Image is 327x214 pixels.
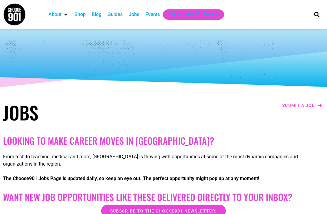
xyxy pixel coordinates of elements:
[280,101,324,109] a: Submit a job
[48,11,61,18] a: About
[3,176,259,181] strong: The Choose901 Jobs Page is updated daily, so keep an eye out. The perfect opportunity might pop u...
[74,11,86,18] a: Shop
[3,135,324,146] h2: Looking to make career moves in [GEOGRAPHIC_DATA]?
[107,11,123,18] a: Guides
[3,101,160,123] h1: Jobs
[45,9,305,20] nav: Main nav
[312,9,322,19] div: Search
[129,11,139,18] a: Jobs
[3,192,324,202] h2: Want New Job Opportunities like these Delivered Directly to your Inbox?
[169,11,218,18] a: Get Choose901 Emails
[145,11,160,18] a: Events
[3,153,324,168] p: From tech to teaching, medical and more, [GEOGRAPHIC_DATA] is thriving with opportunities at some...
[92,11,101,18] a: Blog
[282,103,315,107] span: Submit a job
[110,209,217,213] span: Subscribe to the Choose901 newsletter!
[45,9,71,20] div: About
